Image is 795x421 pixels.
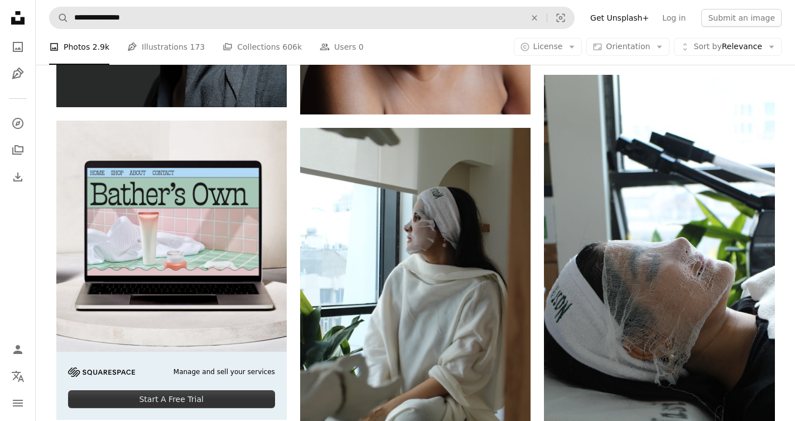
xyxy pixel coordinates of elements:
a: A woman in a white robe sitting on a window sill [300,296,531,306]
span: Orientation [606,42,650,51]
button: Menu [7,392,29,414]
button: Orientation [586,38,669,56]
img: A woman with a sheet on her head laying on a table [544,75,774,421]
img: file-1705255347840-230a6ab5bca9image [68,367,135,377]
span: License [533,42,563,51]
span: Sort by [693,42,721,51]
a: Illustrations [7,63,29,85]
a: Log in / Sign up [7,338,29,361]
img: file-1707883121023-8e3502977149image [56,121,287,351]
a: Collections 606k [223,29,302,65]
div: Start A Free Trial [68,390,275,408]
span: 173 [190,41,205,53]
a: A woman with a sheet on her head laying on a table [544,243,774,253]
span: Manage and sell your services [174,367,275,377]
span: Relevance [693,41,762,52]
a: Photos [7,36,29,58]
button: Language [7,365,29,387]
button: Search Unsplash [50,7,69,28]
a: Get Unsplash+ [584,9,656,27]
a: Users 0 [320,29,364,65]
button: Sort byRelevance [674,38,782,56]
button: License [514,38,582,56]
a: Log in [656,9,692,27]
a: Home — Unsplash [7,7,29,31]
a: Download History [7,166,29,188]
a: Manage and sell your servicesStart A Free Trial [56,121,287,420]
button: Visual search [547,7,574,28]
span: 606k [282,41,302,53]
a: Illustrations 173 [127,29,205,65]
a: Explore [7,112,29,135]
form: Find visuals sitewide [49,7,575,29]
button: Submit an image [701,9,782,27]
button: Clear [522,7,547,28]
span: 0 [359,41,364,53]
a: Collections [7,139,29,161]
